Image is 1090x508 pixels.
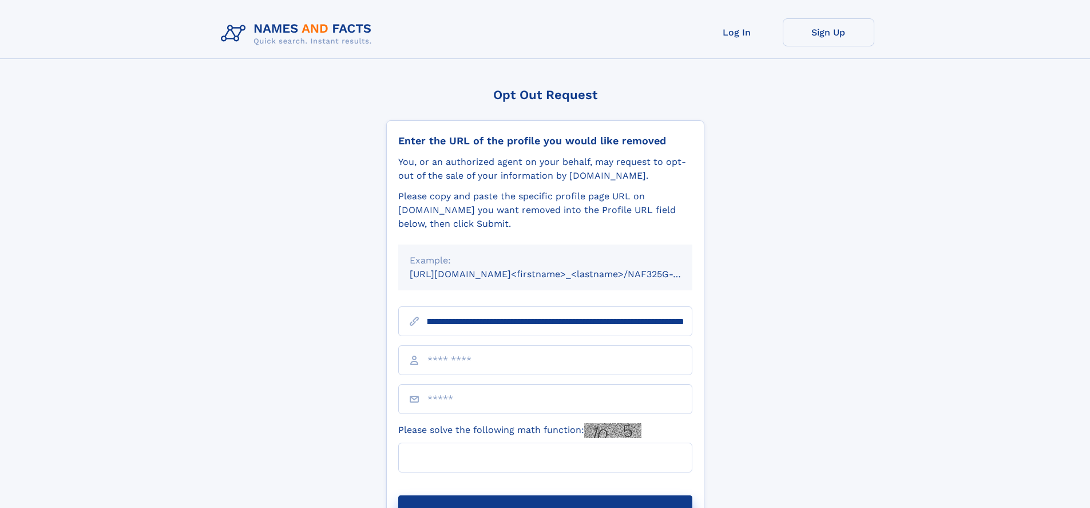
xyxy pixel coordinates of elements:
[398,423,641,438] label: Please solve the following math function:
[410,254,681,267] div: Example:
[691,18,783,46] a: Log In
[216,18,381,49] img: Logo Names and Facts
[386,88,704,102] div: Opt Out Request
[783,18,874,46] a: Sign Up
[398,190,692,231] div: Please copy and paste the specific profile page URL on [DOMAIN_NAME] you want removed into the Pr...
[398,135,692,147] div: Enter the URL of the profile you would like removed
[410,269,714,279] small: [URL][DOMAIN_NAME]<firstname>_<lastname>/NAF325G-xxxxxxxx
[398,155,692,183] div: You, or an authorized agent on your behalf, may request to opt-out of the sale of your informatio...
